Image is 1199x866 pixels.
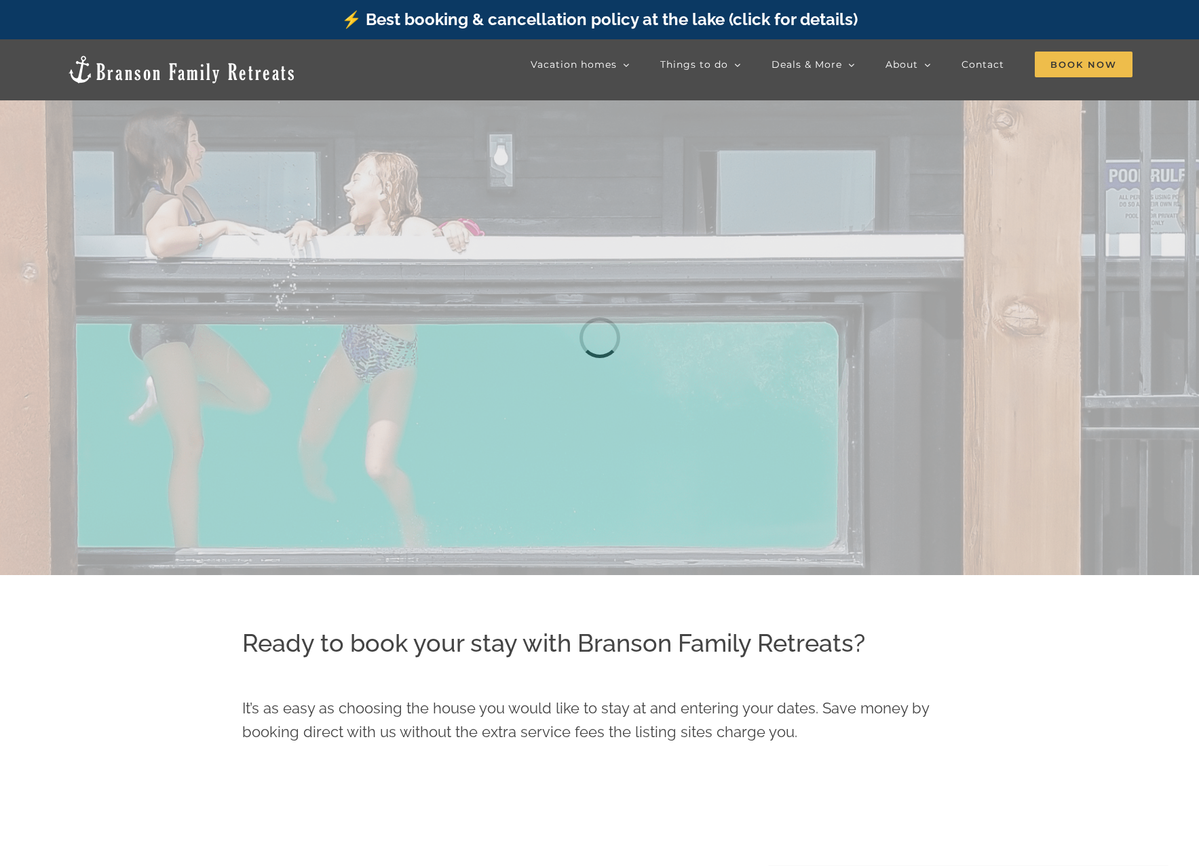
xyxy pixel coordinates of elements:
[772,60,842,69] span: Deals & More
[531,51,630,78] a: Vacation homes
[886,51,931,78] a: About
[341,9,858,29] a: ⚡️ Best booking & cancellation policy at the lake (click for details)
[242,696,957,744] p: It’s as easy as choosing the house you would like to stay at and entering your dates. Save money ...
[660,60,728,69] span: Things to do
[531,51,1133,78] nav: Main Menu
[886,60,918,69] span: About
[66,54,297,85] img: Branson Family Retreats Logo
[660,51,741,78] a: Things to do
[772,51,855,78] a: Deals & More
[1035,51,1133,78] a: Book Now
[531,60,617,69] span: Vacation homes
[1035,52,1133,77] span: Book Now
[242,626,957,660] h2: Ready to book your stay with Branson Family Retreats?
[962,60,1004,69] span: Contact
[962,51,1004,78] a: Contact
